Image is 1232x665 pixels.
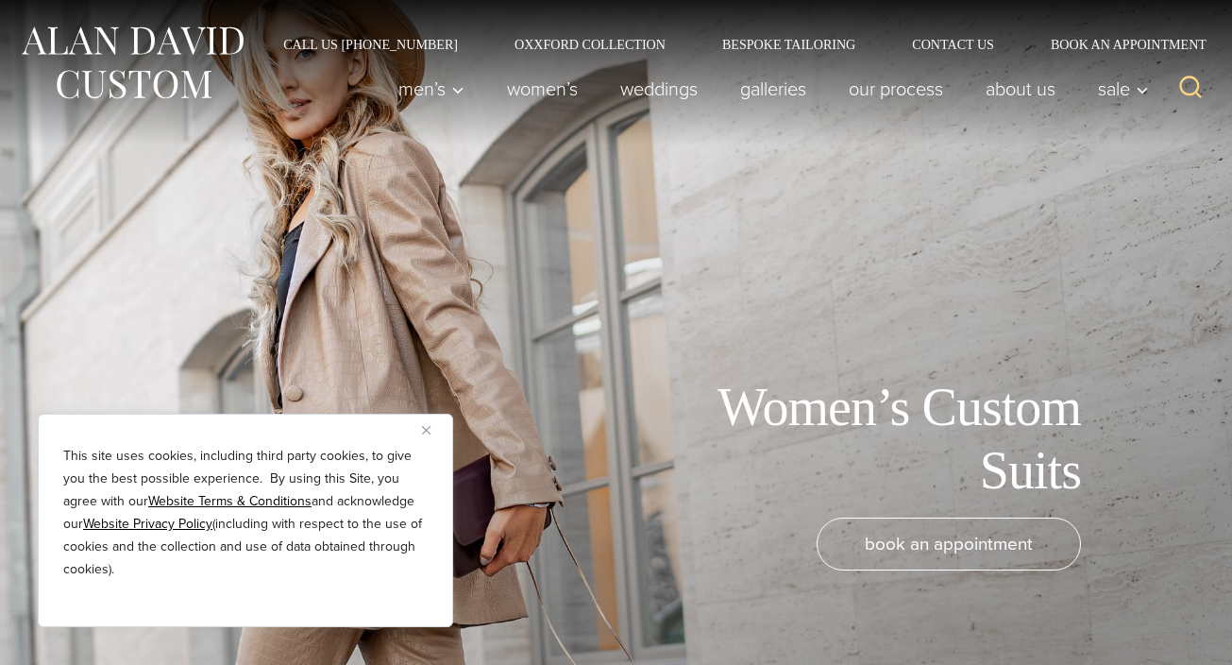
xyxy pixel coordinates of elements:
a: Bespoke Tailoring [694,38,884,51]
button: Close [422,418,445,441]
a: Call Us [PHONE_NUMBER] [255,38,486,51]
nav: Secondary Navigation [255,38,1213,51]
a: weddings [599,70,719,108]
p: This site uses cookies, including third party cookies, to give you the best possible experience. ... [63,445,428,581]
h1: Women’s Custom Suits [656,376,1081,503]
nav: Primary Navigation [378,70,1159,108]
a: About Us [965,70,1077,108]
a: Women’s [486,70,599,108]
a: Oxxford Collection [486,38,694,51]
button: View Search Form [1168,66,1213,111]
a: Contact Us [884,38,1022,51]
a: Galleries [719,70,828,108]
a: Book an Appointment [1022,38,1213,51]
span: book an appointment [865,530,1033,557]
span: Sale [1098,79,1149,98]
span: Men’s [398,79,464,98]
a: Website Terms & Conditions [148,491,312,511]
img: Alan David Custom [19,21,245,105]
a: book an appointment [817,518,1081,571]
a: Website Privacy Policy [83,514,212,534]
img: Close [422,426,430,435]
a: Our Process [828,70,965,108]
